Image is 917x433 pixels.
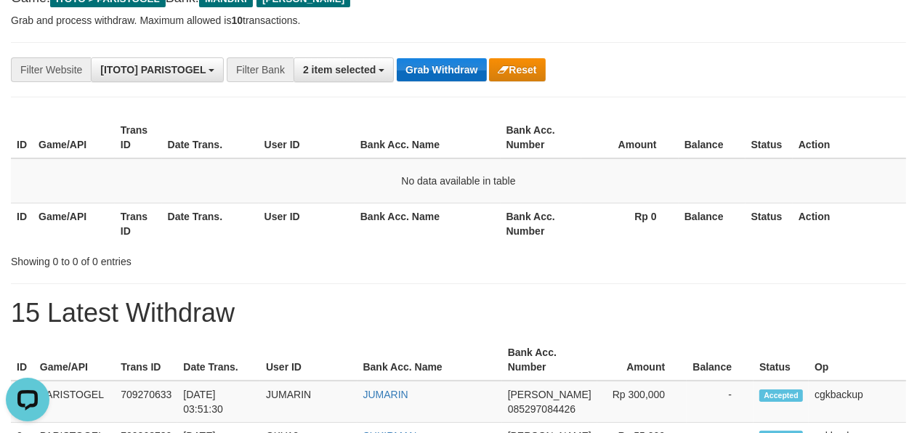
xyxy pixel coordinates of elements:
[793,117,906,158] th: Action
[679,117,746,158] th: Balance
[501,117,582,158] th: Bank Acc. Number
[33,203,115,244] th: Game/API
[687,381,754,423] td: -
[754,339,809,381] th: Status
[687,339,754,381] th: Balance
[91,57,224,82] button: [ITOTO] PARISTOGEL
[34,381,115,423] td: PARISTOGEL
[115,203,162,244] th: Trans ID
[597,381,687,423] td: Rp 300,000
[115,339,177,381] th: Trans ID
[115,381,177,423] td: 709270633
[11,203,33,244] th: ID
[11,117,33,158] th: ID
[397,58,486,81] button: Grab Withdraw
[115,117,162,158] th: Trans ID
[363,389,408,400] a: JUMARIN
[259,203,355,244] th: User ID
[11,299,906,328] h1: 15 Latest Withdraw
[581,203,679,244] th: Rp 0
[679,203,746,244] th: Balance
[162,117,259,158] th: Date Trans.
[162,203,259,244] th: Date Trans.
[793,203,906,244] th: Action
[508,389,591,400] span: [PERSON_NAME]
[260,339,357,381] th: User ID
[294,57,394,82] button: 2 item selected
[11,158,906,203] td: No data available in table
[34,339,115,381] th: Game/API
[227,57,294,82] div: Filter Bank
[11,248,371,269] div: Showing 0 to 0 of 0 entries
[355,203,501,244] th: Bank Acc. Name
[6,6,49,49] button: Open LiveChat chat widget
[508,403,575,415] span: Copy 085297084426 to clipboard
[746,117,793,158] th: Status
[260,381,357,423] td: JUMARIN
[177,339,260,381] th: Date Trans.
[303,64,376,76] span: 2 item selected
[809,339,906,381] th: Op
[100,64,206,76] span: [ITOTO] PARISTOGEL
[809,381,906,423] td: cgkbackup
[581,117,679,158] th: Amount
[231,15,243,26] strong: 10
[259,117,355,158] th: User ID
[357,339,502,381] th: Bank Acc. Name
[759,389,803,402] span: Accepted
[597,339,687,381] th: Amount
[355,117,501,158] th: Bank Acc. Name
[502,339,597,381] th: Bank Acc. Number
[501,203,582,244] th: Bank Acc. Number
[746,203,793,244] th: Status
[11,57,91,82] div: Filter Website
[11,339,34,381] th: ID
[11,13,906,28] p: Grab and process withdraw. Maximum allowed is transactions.
[177,381,260,423] td: [DATE] 03:51:30
[489,58,545,81] button: Reset
[33,117,115,158] th: Game/API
